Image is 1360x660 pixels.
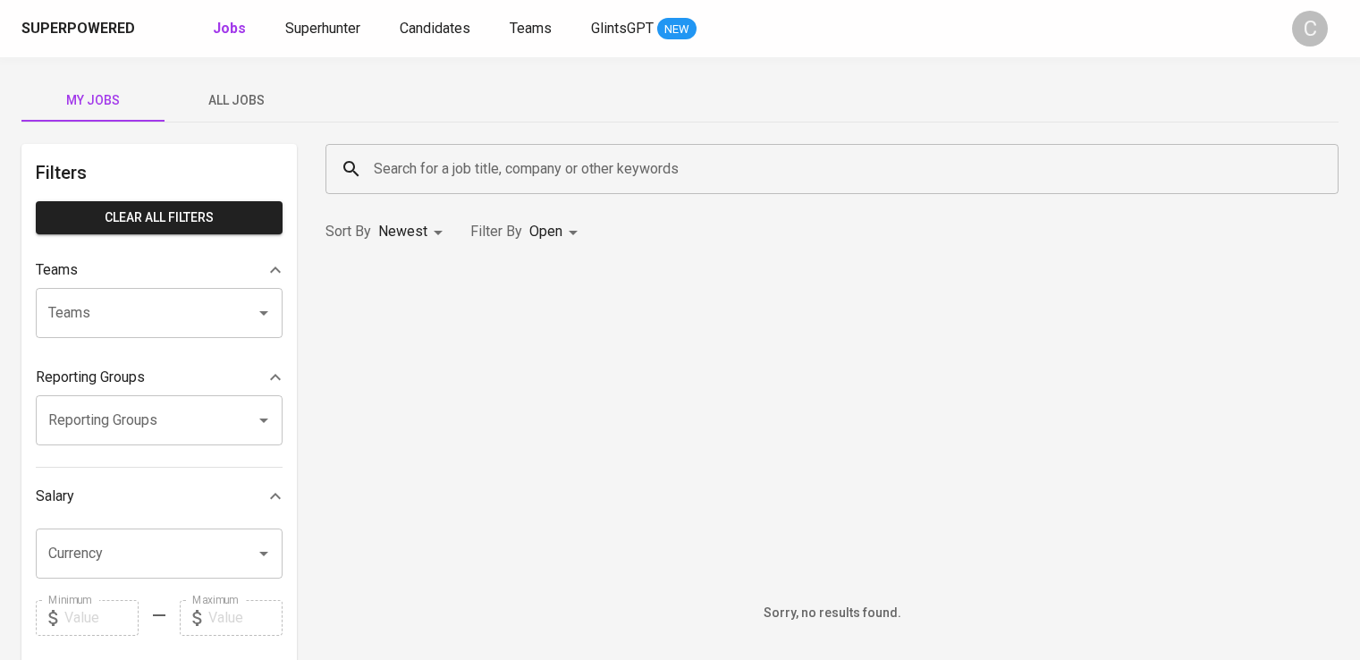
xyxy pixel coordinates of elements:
div: Reporting Groups [36,360,283,395]
a: Jobs [213,18,249,40]
p: Reporting Groups [36,367,145,388]
h6: Filters [36,158,283,187]
span: Candidates [400,20,470,37]
span: Open [529,223,562,240]
img: yH5BAEAAAAALAAAAAABAAEAAAIBRAA7 [698,309,967,578]
div: Salary [36,478,283,514]
a: Candidates [400,18,474,40]
input: Value [208,600,283,636]
input: Value [64,600,139,636]
span: Teams [510,20,552,37]
div: Open [529,216,584,249]
b: Jobs [213,20,246,37]
span: Clear All filters [50,207,268,229]
p: Teams [36,259,78,281]
div: Superpowered [21,19,135,39]
a: Teams [510,18,555,40]
p: Filter By [470,221,522,242]
p: Salary [36,486,74,507]
button: Open [251,541,276,566]
span: Superhunter [285,20,360,37]
div: C [1292,11,1328,47]
span: GlintsGPT [591,20,654,37]
p: Newest [378,221,427,242]
img: app logo [139,15,163,42]
button: Open [251,408,276,433]
span: My Jobs [32,89,154,112]
a: GlintsGPT NEW [591,18,697,40]
h6: Sorry, no results found. [325,604,1339,623]
p: Sort By [325,221,371,242]
div: Teams [36,252,283,288]
a: Superpoweredapp logo [21,15,163,42]
span: All Jobs [175,89,297,112]
button: Open [251,300,276,326]
div: Newest [378,216,449,249]
span: NEW [657,21,697,38]
button: Clear All filters [36,201,283,234]
a: Superhunter [285,18,364,40]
